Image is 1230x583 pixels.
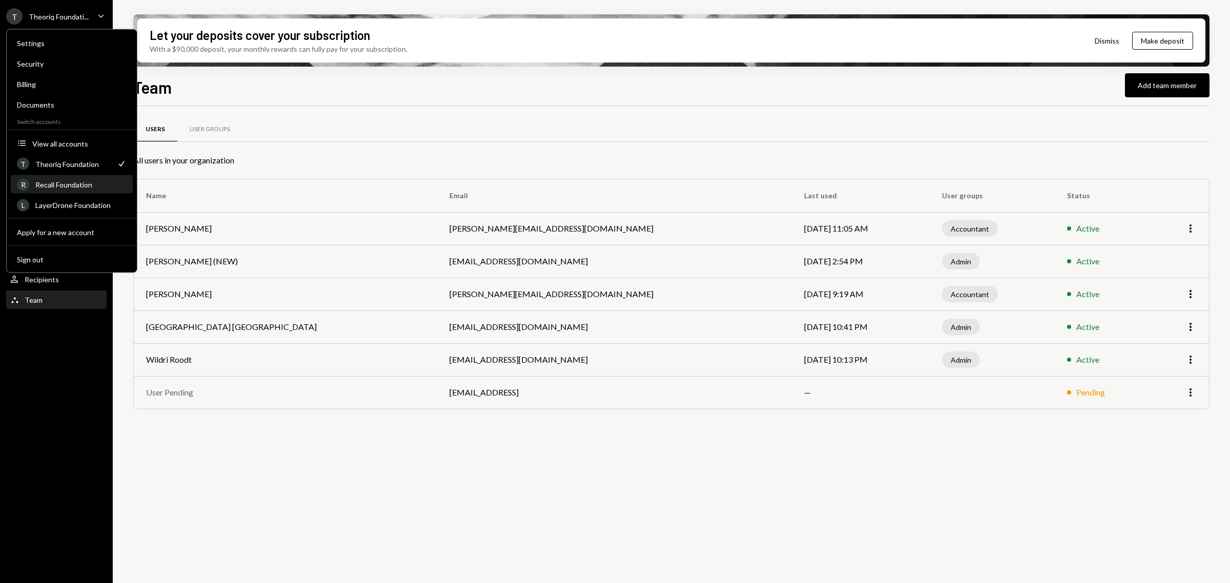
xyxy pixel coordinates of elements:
div: T [6,8,23,25]
td: [GEOGRAPHIC_DATA] [GEOGRAPHIC_DATA] [134,310,437,343]
div: Pending [1076,386,1105,399]
a: Team [6,290,107,309]
div: Switch accounts [7,116,137,126]
button: Sign out [11,251,133,269]
div: Settings [17,39,127,48]
div: Accountant [942,286,998,302]
div: Let your deposits cover your subscription [150,27,370,44]
div: T [17,158,29,170]
button: Add team member [1125,73,1209,97]
button: Dismiss [1082,29,1132,53]
div: L [17,199,29,211]
a: Security [11,54,133,73]
th: Name [134,179,437,212]
td: [PERSON_NAME] (NEW) [134,245,437,278]
div: Team [25,296,43,304]
td: [DATE] 11:05 AM [792,212,930,245]
div: Documents [17,100,127,109]
button: View all accounts [11,135,133,153]
div: R [17,178,29,191]
td: [PERSON_NAME][EMAIL_ADDRESS][DOMAIN_NAME] [437,278,792,310]
div: Active [1076,321,1099,333]
div: User Groups [190,125,230,134]
div: View all accounts [32,139,127,148]
td: [PERSON_NAME] [134,212,437,245]
a: Users [133,116,177,142]
th: Email [437,179,792,212]
td: [PERSON_NAME] [134,278,437,310]
td: [DATE] 10:41 PM [792,310,930,343]
a: Recipients [6,270,107,288]
div: Apply for a new account [17,227,127,236]
div: Active [1076,288,1099,300]
a: Billing [11,75,133,93]
div: Active [1076,222,1099,235]
td: Wildri Roodt [134,343,437,376]
div: Admin [942,351,980,368]
button: Apply for a new account [11,223,133,242]
td: [DATE] 2:54 PM [792,245,930,278]
div: All users in your organization [133,154,1209,166]
div: Active [1076,353,1099,366]
div: User Pending [146,386,425,399]
div: Admin [942,319,980,335]
div: Accountant [942,220,998,237]
a: Settings [11,34,133,52]
a: Documents [11,95,133,114]
div: Recipients [25,275,59,284]
div: Users [146,125,165,134]
div: Billing [17,80,127,89]
div: Security [17,59,127,68]
div: Sign out [17,255,127,263]
th: Status [1055,179,1152,212]
th: Last used [792,179,930,212]
h1: Team [133,77,172,97]
div: With a $90,000 deposit, your monthly rewards can fully pay for your subscription. [150,44,407,54]
a: User Groups [177,116,242,142]
a: LLayerDrone Foundation [11,196,133,214]
div: Active [1076,255,1099,267]
td: — [792,376,930,409]
td: [EMAIL_ADDRESS][DOMAIN_NAME] [437,343,792,376]
td: [EMAIL_ADDRESS] [437,376,792,409]
td: [PERSON_NAME][EMAIL_ADDRESS][DOMAIN_NAME] [437,212,792,245]
div: Theoriq Foundati... [29,12,89,21]
th: User groups [930,179,1055,212]
div: LayerDrone Foundation [35,201,127,210]
div: Theoriq Foundation [35,159,110,168]
a: RRecall Foundation [11,175,133,194]
div: Admin [942,253,980,269]
button: Make deposit [1132,32,1193,50]
td: [DATE] 10:13 PM [792,343,930,376]
td: [EMAIL_ADDRESS][DOMAIN_NAME] [437,310,792,343]
div: Recall Foundation [35,180,127,189]
td: [DATE] 9:19 AM [792,278,930,310]
td: [EMAIL_ADDRESS][DOMAIN_NAME] [437,245,792,278]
